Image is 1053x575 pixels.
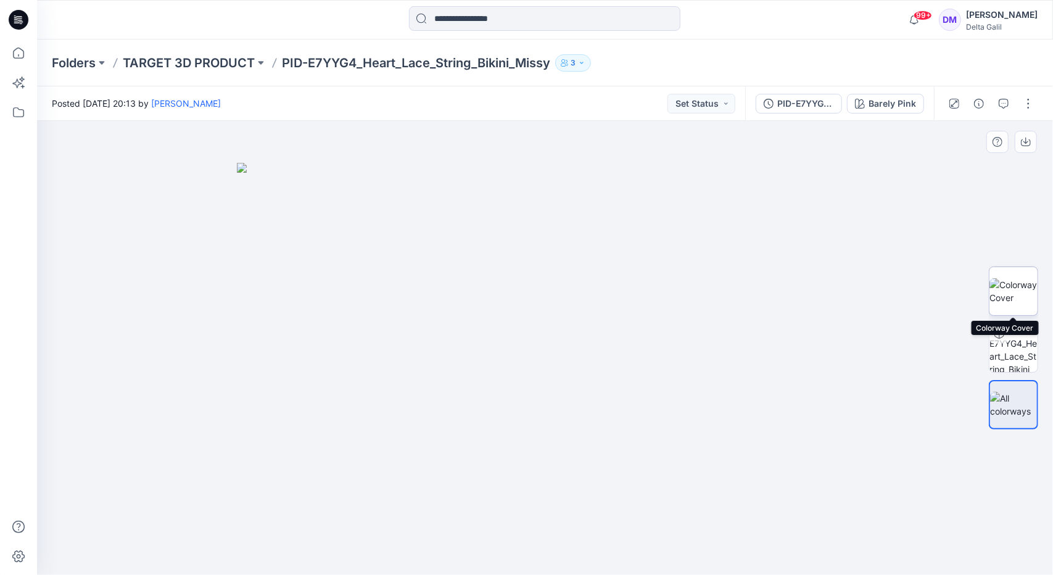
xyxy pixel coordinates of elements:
button: Barely Pink [847,94,924,114]
span: Posted [DATE] 20:13 by [52,97,221,110]
button: 3 [555,54,591,72]
div: Barely Pink [869,97,916,110]
span: 99+ [914,10,932,20]
p: 3 [571,56,576,70]
div: [PERSON_NAME] [966,7,1038,22]
img: Colorway Cover [989,278,1038,304]
a: [PERSON_NAME] [151,98,221,109]
img: eyJhbGciOiJIUzI1NiIsImtpZCI6IjAiLCJzbHQiOiJzZXMiLCJ0eXAiOiJKV1QifQ.eyJkYXRhIjp7InR5cGUiOiJzdG9yYW... [237,163,854,575]
p: PID-E7YYG4_Heart_Lace_String_Bikini_Missy [282,54,550,72]
button: PID-E7YYG4_Heart_Lace_String_Bikini_Missy [756,94,842,114]
div: PID-E7YYG4_Heart_Lace_String_Bikini_Missy [777,97,834,110]
img: All colorways [990,392,1037,418]
a: TARGET 3D PRODUCT [123,54,255,72]
div: Delta Galil [966,22,1038,31]
div: DM [939,9,961,31]
a: Folders [52,54,96,72]
button: Details [969,94,989,114]
img: PID-E7YYG4_Heart_Lace_String_Bikini_Missy Barely Pink [989,324,1038,372]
